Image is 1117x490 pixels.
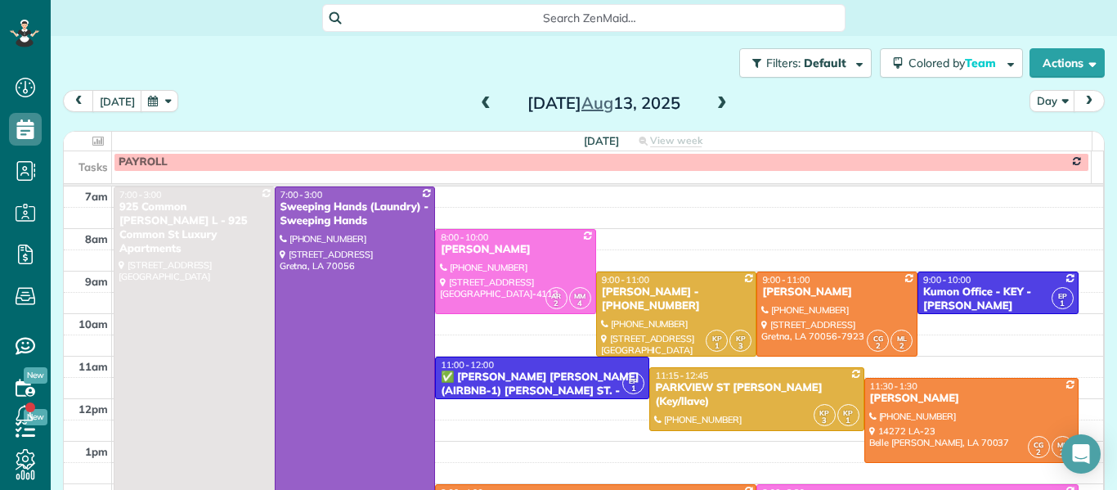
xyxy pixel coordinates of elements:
div: 925 Common [PERSON_NAME] L - 925 Common St Luxury Apartments [119,200,270,256]
span: KP [843,408,853,417]
span: 10am [79,317,108,330]
span: 11:00 - 12:00 [441,359,494,371]
span: CG [1034,440,1043,449]
div: ✅ [PERSON_NAME] [PERSON_NAME] (AIRBNB-1) [PERSON_NAME] ST. - FLEURLICITY LLC [440,371,644,412]
span: Aug [581,92,613,113]
h2: [DATE] 13, 2025 [501,94,706,112]
small: 2 [1052,445,1073,461]
span: 7:00 - 3:00 [280,189,323,200]
small: 2 [868,339,888,354]
span: 9am [85,275,108,288]
div: [PERSON_NAME] [761,285,913,299]
button: next [1074,90,1105,112]
div: Sweeping Hands (Laundry) - Sweeping Hands [280,200,431,228]
div: Kumon Office - KEY - [PERSON_NAME] [922,285,1074,313]
small: 1 [1052,296,1073,312]
span: Default [804,56,847,70]
span: KP [819,408,829,417]
span: 9:00 - 11:00 [762,274,810,285]
span: 11:30 - 1:30 [870,380,917,392]
button: Colored byTeam [880,48,1023,78]
small: 1 [838,413,859,429]
button: prev [63,90,94,112]
span: KP [736,334,746,343]
span: 12pm [79,402,108,416]
small: 3 [730,339,751,354]
span: KP [712,334,722,343]
span: EP [629,376,638,385]
small: 2 [891,339,912,354]
span: EP [1058,291,1067,300]
small: 3 [814,413,835,429]
div: [PERSON_NAME] - [PHONE_NUMBER] [601,285,752,313]
small: 2 [546,296,567,312]
span: 1pm [85,445,108,458]
button: Day [1030,90,1075,112]
button: Filters: Default [739,48,872,78]
span: 7:00 - 3:00 [119,189,162,200]
div: [PERSON_NAME] [869,392,1074,406]
span: Filters: [766,56,801,70]
a: Filters: Default [731,48,872,78]
span: View week [650,134,702,147]
small: 4 [570,296,590,312]
span: 9:00 - 10:00 [923,274,971,285]
button: Actions [1030,48,1105,78]
span: ML [897,334,907,343]
span: AR [551,291,561,300]
div: Open Intercom Messenger [1061,434,1101,474]
span: [DATE] [584,134,619,147]
span: 7am [85,190,108,203]
span: ML [1057,440,1067,449]
small: 1 [707,339,727,354]
span: Colored by [908,56,1002,70]
span: 8:00 - 10:00 [441,232,488,243]
span: Team [965,56,998,70]
small: 1 [623,381,644,397]
span: 8am [85,232,108,245]
span: 11am [79,360,108,373]
small: 2 [1029,445,1049,461]
span: CG [873,334,883,343]
span: 9:00 - 11:00 [602,274,649,285]
span: PAYROLL [119,155,168,169]
span: 11:15 - 12:45 [655,370,708,381]
div: PARKVIEW ST [PERSON_NAME] (Key/llave) [654,381,859,409]
span: MM [574,291,585,300]
button: [DATE] [92,90,142,112]
span: New [24,367,47,384]
div: [PERSON_NAME] [440,243,591,257]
